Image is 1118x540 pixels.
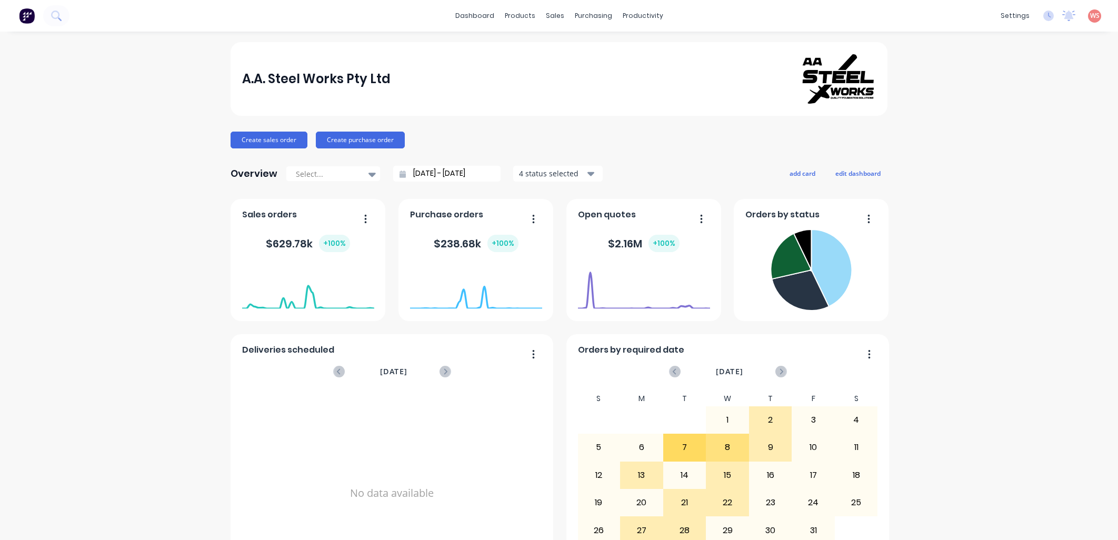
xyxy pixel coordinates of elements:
span: [DATE] [380,366,407,377]
span: Purchase orders [410,208,483,221]
div: 4 status selected [519,168,585,179]
button: Create purchase order [316,132,405,148]
div: 14 [664,462,706,488]
a: dashboard [450,8,500,24]
div: 19 [578,489,620,516]
div: 1 [706,407,748,433]
div: M [620,391,663,406]
div: $ 238.68k [434,235,518,252]
span: Sales orders [242,208,297,221]
button: 4 status selected [513,166,603,182]
div: 24 [792,489,834,516]
div: 21 [664,489,706,516]
div: S [835,391,878,406]
div: 17 [792,462,834,488]
div: $ 2.16M [608,235,680,252]
div: + 100 % [319,235,350,252]
div: W [706,391,749,406]
div: 11 [835,434,877,461]
div: 22 [706,489,748,516]
div: 8 [706,434,748,461]
div: 16 [750,462,792,488]
img: Factory [19,8,35,24]
button: add card [783,166,822,180]
div: 25 [835,489,877,516]
img: A.A. Steel Works Pty Ltd [802,54,876,104]
div: 20 [621,489,663,516]
div: settings [995,8,1035,24]
div: + 100 % [648,235,680,252]
div: 2 [750,407,792,433]
span: Orders by status [745,208,820,221]
div: T [749,391,792,406]
div: 23 [750,489,792,516]
div: 5 [578,434,620,461]
button: edit dashboard [828,166,887,180]
div: 13 [621,462,663,488]
div: 12 [578,462,620,488]
button: Create sales order [231,132,307,148]
span: WS [1090,11,1100,21]
span: [DATE] [716,366,743,377]
div: $ 629.78k [266,235,350,252]
div: 6 [621,434,663,461]
div: Overview [231,163,277,184]
div: 3 [792,407,834,433]
div: 4 [835,407,877,433]
div: 18 [835,462,877,488]
div: productivity [617,8,668,24]
div: 7 [664,434,706,461]
div: S [577,391,621,406]
span: Open quotes [578,208,636,221]
div: 10 [792,434,834,461]
div: T [663,391,706,406]
div: 9 [750,434,792,461]
div: + 100 % [487,235,518,252]
div: purchasing [570,8,617,24]
div: 15 [706,462,748,488]
div: sales [541,8,570,24]
div: A.A. Steel Works Pty Ltd [242,68,391,89]
div: products [500,8,541,24]
div: F [792,391,835,406]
